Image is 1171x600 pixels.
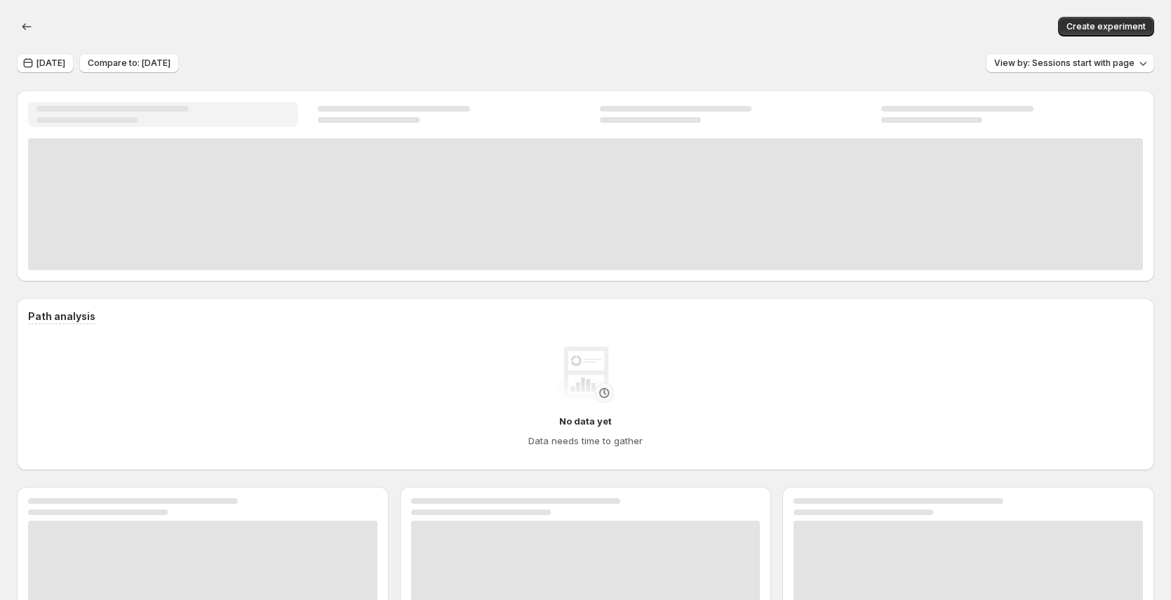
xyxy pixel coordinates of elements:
span: View by: Sessions start with page [994,58,1135,69]
h4: No data yet [559,414,612,428]
h3: Path analysis [28,309,95,324]
img: No data yet [558,347,614,403]
button: Create experiment [1058,17,1154,36]
span: Compare to: [DATE] [88,58,170,69]
button: Compare to: [DATE] [79,53,179,73]
h4: Data needs time to gather [528,434,643,448]
span: [DATE] [36,58,65,69]
span: Create experiment [1066,21,1146,32]
button: View by: Sessions start with page [986,53,1154,73]
button: [DATE] [17,53,74,73]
